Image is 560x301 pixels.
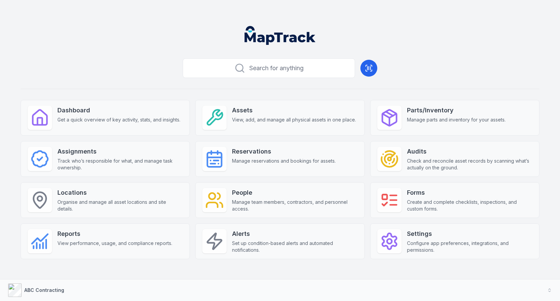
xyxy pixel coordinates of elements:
[21,182,190,218] a: LocationsOrganise and manage all asset locations and site details.
[407,240,532,253] span: Configure app preferences, integrations, and permissions.
[407,106,506,115] strong: Parts/Inventory
[407,199,532,212] span: Create and complete checklists, inspections, and custom forms.
[195,100,364,136] a: AssetsView, add, and manage all physical assets in one place.
[249,63,304,73] span: Search for anything
[370,141,539,177] a: AuditsCheck and reconcile asset records by scanning what’s actually on the ground.
[195,141,364,177] a: ReservationsManage reservations and bookings for assets.
[57,188,183,197] strong: Locations
[57,199,183,212] span: Organise and manage all asset locations and site details.
[57,229,172,239] strong: Reports
[57,158,183,171] span: Track who’s responsible for what, and manage task ownership.
[57,240,172,247] span: View performance, usage, and compliance reports.
[21,100,190,136] a: DashboardGet a quick overview of key activity, stats, and insights.
[232,147,336,156] strong: Reservations
[21,223,190,259] a: ReportsView performance, usage, and compliance reports.
[407,158,532,171] span: Check and reconcile asset records by scanning what’s actually on the ground.
[24,287,64,293] strong: ABC Contracting
[232,116,356,123] span: View, add, and manage all physical assets in one place.
[232,106,356,115] strong: Assets
[21,141,190,177] a: AssignmentsTrack who’s responsible for what, and manage task ownership.
[232,240,357,253] span: Set up condition-based alerts and automated notifications.
[195,223,364,259] a: AlertsSet up condition-based alerts and automated notifications.
[407,188,532,197] strong: Forms
[370,223,539,259] a: SettingsConfigure app preferences, integrations, and permissions.
[195,182,364,218] a: PeopleManage team members, contractors, and personnel access.
[183,58,355,78] button: Search for anything
[232,188,357,197] strong: People
[57,147,183,156] strong: Assignments
[232,158,336,164] span: Manage reservations and bookings for assets.
[407,229,532,239] strong: Settings
[370,182,539,218] a: FormsCreate and complete checklists, inspections, and custom forms.
[234,26,326,45] nav: Global
[407,147,532,156] strong: Audits
[370,100,539,136] a: Parts/InventoryManage parts and inventory for your assets.
[407,116,506,123] span: Manage parts and inventory for your assets.
[232,199,357,212] span: Manage team members, contractors, and personnel access.
[57,116,180,123] span: Get a quick overview of key activity, stats, and insights.
[57,106,180,115] strong: Dashboard
[232,229,357,239] strong: Alerts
